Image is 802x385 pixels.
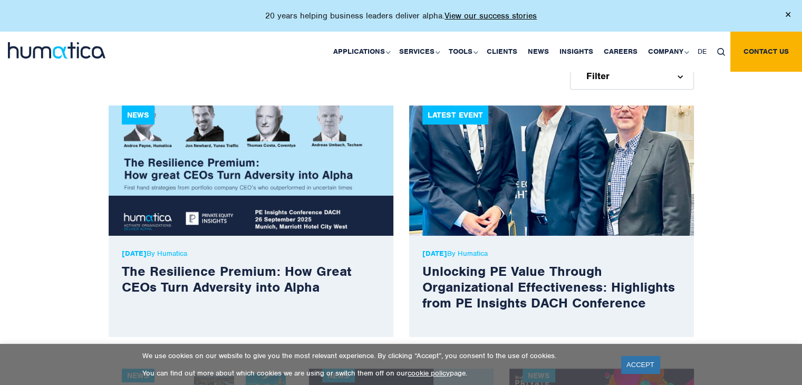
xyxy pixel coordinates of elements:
p: We use cookies on our website to give you the most relevant experience. By clicking “Accept”, you... [142,351,608,360]
a: Insights [554,32,598,72]
a: ACCEPT [621,356,660,373]
a: Contact us [730,32,802,72]
img: logo [8,42,105,59]
a: Careers [598,32,643,72]
p: By Humatica [422,249,681,258]
strong: [DATE] [422,249,447,258]
a: cookie policy [408,369,450,378]
a: Unlocking PE Value Through Organizational Effectiveness: Highlights from PE Insights DACH Conference [422,263,675,311]
span: Filter [586,72,610,80]
div: Latest Event [422,105,488,124]
div: News [122,105,154,124]
img: search_icon [717,48,725,56]
img: d_arroww [678,75,682,79]
a: Services [394,32,443,72]
a: Tools [443,32,481,72]
strong: [DATE] [122,249,147,258]
a: Clients [481,32,523,72]
a: Applications [328,32,394,72]
a: DE [692,32,712,72]
img: news1 [109,105,393,236]
p: You can find out more about which cookies we are using or switch them off on our page. [142,369,608,378]
p: By Humatica [122,249,380,258]
span: DE [698,47,707,56]
a: The Resilience Premium: How Great CEOs Turn Adversity into Alpha [122,263,352,295]
a: Company [643,32,692,72]
p: 20 years helping business leaders deliver alpha. [265,11,537,21]
a: News [523,32,554,72]
a: View our success stories [445,11,537,21]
